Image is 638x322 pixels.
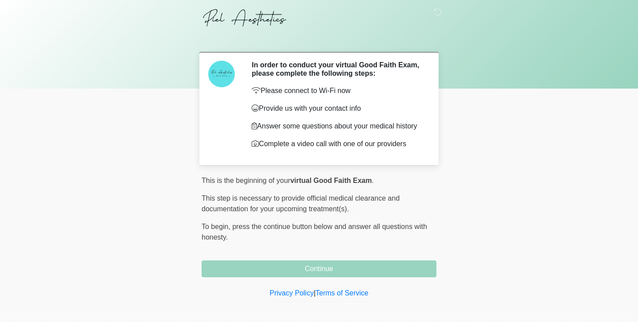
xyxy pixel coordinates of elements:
[208,61,235,87] img: Agent Avatar
[202,223,232,230] span: To begin,
[252,61,423,78] h2: In order to conduct your virtual Good Faith Exam, please complete the following steps:
[314,289,315,297] a: |
[202,223,427,241] span: press the continue button below and answer all questions with honesty.
[252,121,423,132] p: Answer some questions about your medical history
[202,194,400,213] span: This step is necessary to provide official medical clearance and documentation for your upcoming ...
[195,32,443,48] h1: ‎ ‎
[270,289,314,297] a: Privacy Policy
[252,103,423,114] p: Provide us with your contact info
[193,7,297,29] img: Piel Aesthetics Med Spa Logo
[202,260,436,277] button: Continue
[202,177,290,184] span: This is the beginning of your
[372,177,373,184] span: .
[252,139,423,149] p: Complete a video call with one of our providers
[290,177,372,184] strong: virtual Good Faith Exam
[315,289,368,297] a: Terms of Service
[252,85,423,96] p: Please connect to Wi-Fi now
